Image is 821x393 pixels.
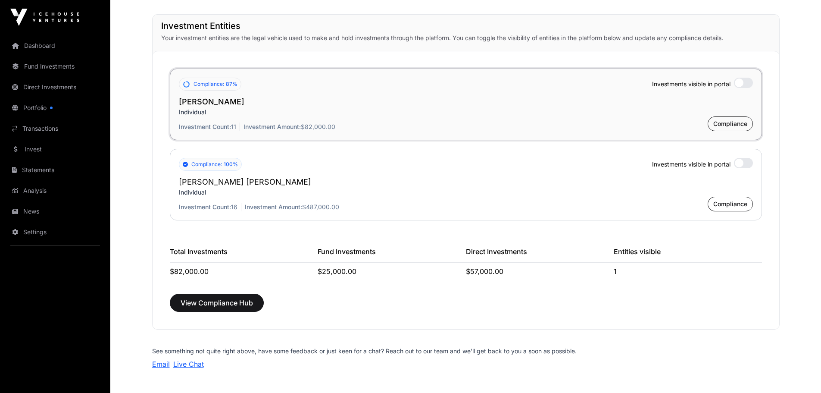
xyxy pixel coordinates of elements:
[179,123,240,131] p: 11
[778,352,821,393] iframe: Chat Widget
[224,161,238,168] span: 100%
[652,80,730,88] span: Investments visible in portal
[179,96,753,108] h2: [PERSON_NAME]
[245,203,302,211] span: Investment Amount:
[10,9,79,26] img: Icehouse Ventures Logo
[7,202,103,221] a: News
[179,188,753,197] p: Individual
[7,160,103,179] a: Statements
[652,160,730,169] span: Investments visible in portal
[708,202,753,211] a: Compliance
[179,203,231,211] span: Investment Count:
[161,20,771,32] h1: Investment Entities
[614,266,762,277] div: 1
[318,246,466,263] div: Fund Investments
[734,78,753,88] label: Minimum 1 Entity Active
[713,200,747,208] span: Compliance
[179,123,231,130] span: Investment Count:
[152,360,170,368] a: Email
[161,34,771,42] p: Your investment entities are the legal vehicle used to make and hold investments through the plat...
[708,197,753,211] button: Compliance
[708,116,753,131] button: Compliance
[614,246,762,263] div: Entities visible
[179,176,753,188] h2: [PERSON_NAME] [PERSON_NAME]
[226,81,237,88] span: 87%
[179,108,753,116] p: Individual
[179,203,241,211] p: 16
[7,223,103,242] a: Settings
[7,140,103,159] a: Invest
[7,181,103,200] a: Analysis
[466,266,614,277] div: $57,000.00
[243,123,301,130] span: Investment Amount:
[152,347,780,355] p: See something not quite right above, have some feedback or just keen for a chat? Reach out to our...
[191,161,222,168] span: Compliance:
[245,203,339,211] p: $487,000.00
[7,57,103,76] a: Fund Investments
[194,81,224,88] span: Compliance:
[181,298,253,308] span: View Compliance Hub
[170,246,318,263] div: Total Investments
[318,266,466,277] div: $25,000.00
[243,123,335,131] p: $82,000.00
[7,36,103,55] a: Dashboard
[7,78,103,97] a: Direct Investments
[466,246,614,263] div: Direct Investments
[170,266,318,277] div: $82,000.00
[7,98,103,117] a: Portfolio
[170,302,264,311] a: View Compliance Hub
[7,119,103,138] a: Transactions
[713,119,747,128] span: Compliance
[170,294,264,312] button: View Compliance Hub
[708,122,753,130] a: Compliance
[173,360,204,368] a: Live Chat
